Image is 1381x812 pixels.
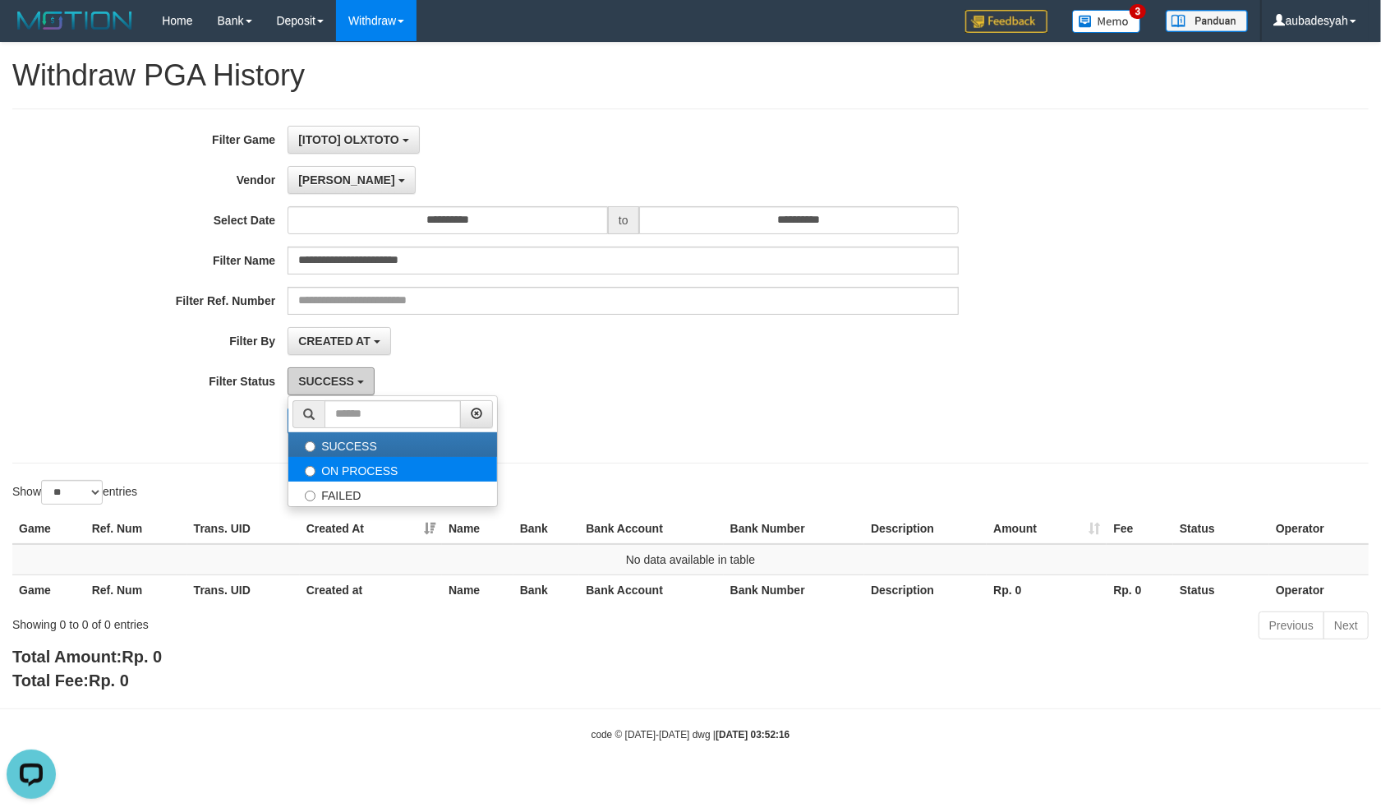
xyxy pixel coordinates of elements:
[12,59,1369,92] h1: Withdraw PGA History
[1173,514,1269,544] th: Status
[864,514,987,544] th: Description
[1107,514,1173,544] th: Fee
[864,574,987,605] th: Description
[442,574,513,605] th: Name
[41,480,103,505] select: Showentries
[12,648,162,666] b: Total Amount:
[579,574,723,605] th: Bank Account
[288,482,497,506] label: FAILED
[305,466,315,477] input: ON PROCESS
[288,126,420,154] button: [ITOTO] OLXTOTO
[965,10,1047,33] img: Feedback.jpg
[1323,611,1369,639] a: Next
[987,574,1107,605] th: Rp. 0
[288,367,375,395] button: SUCCESS
[288,432,497,457] label: SUCCESS
[1072,10,1141,33] img: Button%20Memo.svg
[1259,611,1324,639] a: Previous
[724,514,864,544] th: Bank Number
[592,729,790,740] small: code © [DATE]-[DATE] dwg |
[579,514,723,544] th: Bank Account
[187,514,300,544] th: Trans. UID
[298,133,399,146] span: [ITOTO] OLXTOTO
[12,544,1369,575] td: No data available in table
[305,441,315,452] input: SUCCESS
[724,574,864,605] th: Bank Number
[288,457,497,482] label: ON PROCESS
[513,514,580,544] th: Bank
[1130,4,1147,19] span: 3
[1269,574,1369,605] th: Operator
[12,610,563,633] div: Showing 0 to 0 of 0 entries
[187,574,300,605] th: Trans. UID
[300,574,442,605] th: Created at
[305,491,315,501] input: FAILED
[298,375,354,388] span: SUCCESS
[7,7,56,56] button: Open LiveChat chat widget
[288,327,391,355] button: CREATED AT
[1269,514,1369,544] th: Operator
[288,166,415,194] button: [PERSON_NAME]
[85,574,187,605] th: Ref. Num
[12,574,85,605] th: Game
[1166,10,1248,32] img: panduan.png
[987,514,1107,544] th: Amount: activate to sort column ascending
[85,514,187,544] th: Ref. Num
[12,671,129,690] b: Total Fee:
[608,206,639,234] span: to
[513,574,580,605] th: Bank
[716,729,789,740] strong: [DATE] 03:52:16
[442,514,513,544] th: Name
[298,173,394,187] span: [PERSON_NAME]
[89,671,129,690] span: Rp. 0
[12,8,137,33] img: MOTION_logo.png
[300,514,442,544] th: Created At: activate to sort column ascending
[1173,574,1269,605] th: Status
[1107,574,1173,605] th: Rp. 0
[12,514,85,544] th: Game
[298,334,371,348] span: CREATED AT
[122,648,162,666] span: Rp. 0
[12,480,137,505] label: Show entries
